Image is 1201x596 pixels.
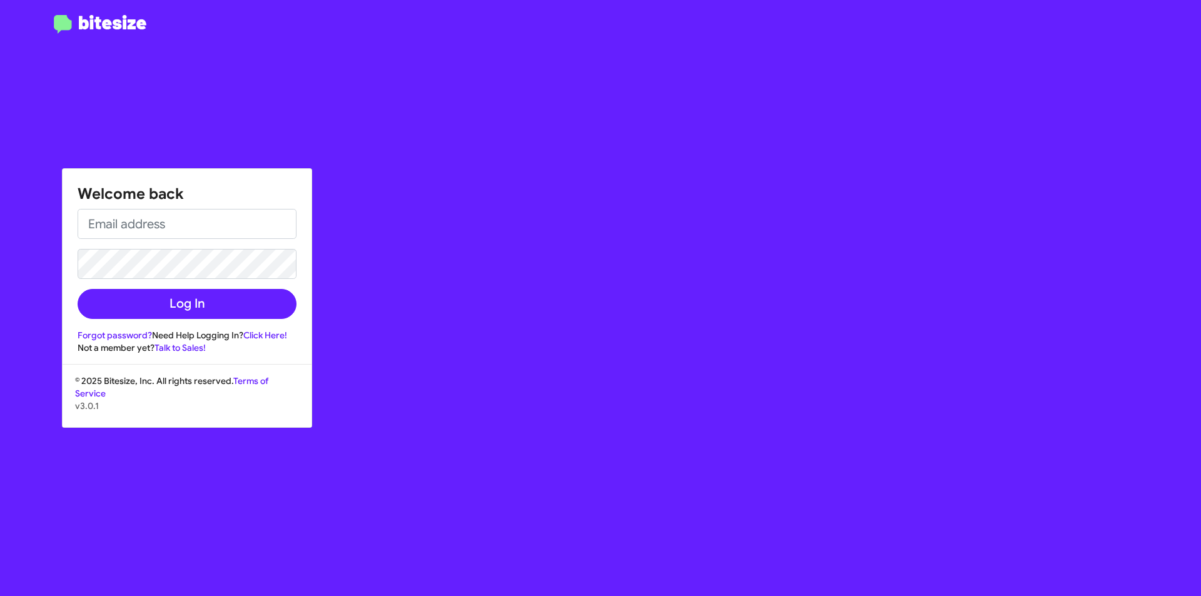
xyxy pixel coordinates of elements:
div: Need Help Logging In? [78,329,296,341]
input: Email address [78,209,296,239]
button: Log In [78,289,296,319]
a: Forgot password? [78,330,152,341]
div: Not a member yet? [78,341,296,354]
a: Talk to Sales! [155,342,206,353]
a: Click Here! [243,330,287,341]
div: © 2025 Bitesize, Inc. All rights reserved. [63,375,312,427]
h1: Welcome back [78,184,296,204]
p: v3.0.1 [75,400,299,412]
